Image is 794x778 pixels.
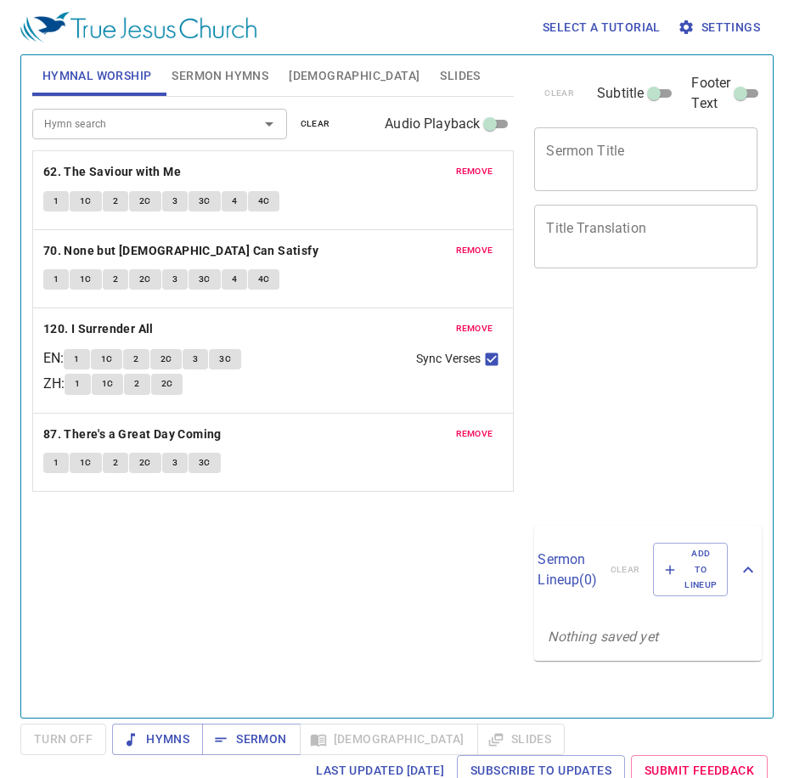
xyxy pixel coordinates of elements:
[199,194,211,209] span: 3C
[139,194,151,209] span: 2C
[232,194,237,209] span: 4
[193,352,198,367] span: 3
[301,116,330,132] span: clear
[43,240,322,262] button: 70. None but [DEMOGRAPHIC_DATA] Can Satisfy
[257,112,281,136] button: Open
[129,269,161,290] button: 2C
[80,194,92,209] span: 1C
[103,269,128,290] button: 2
[385,114,480,134] span: Audio Playback
[74,352,79,367] span: 1
[103,453,128,473] button: 2
[43,191,69,211] button: 1
[123,349,149,369] button: 2
[126,729,189,750] span: Hymns
[446,240,504,261] button: remove
[538,550,596,590] p: Sermon Lineup ( 0 )
[527,286,715,520] iframe: from-child
[674,12,767,43] button: Settings
[91,349,123,369] button: 1C
[43,319,156,340] button: 120. I Surrender All
[161,376,173,392] span: 2C
[65,374,90,394] button: 1
[42,65,152,87] span: Hymnal Worship
[691,73,730,114] span: Footer Text
[151,374,183,394] button: 2C
[43,161,184,183] button: 62. The Saviour with Me
[43,424,224,445] button: 87. There's a Great Day Coming
[43,374,65,394] p: ZH :
[139,272,151,287] span: 2C
[162,453,188,473] button: 3
[64,349,89,369] button: 1
[456,426,493,442] span: remove
[53,455,59,471] span: 1
[43,240,318,262] b: 70. None but [DEMOGRAPHIC_DATA] Can Satisfy
[43,424,222,445] b: 87. There's a Great Day Coming
[219,352,231,367] span: 3C
[53,194,59,209] span: 1
[75,376,80,392] span: 1
[113,194,118,209] span: 2
[222,269,247,290] button: 4
[456,243,493,258] span: remove
[653,543,728,596] button: Add to Lineup
[129,453,161,473] button: 2C
[446,161,504,182] button: remove
[70,269,102,290] button: 1C
[92,374,124,394] button: 1C
[43,348,64,369] p: EN :
[134,376,139,392] span: 2
[597,83,644,104] span: Subtitle
[162,191,188,211] button: 3
[440,65,480,87] span: Slides
[160,352,172,367] span: 2C
[290,114,341,134] button: clear
[543,17,661,38] span: Select a tutorial
[189,453,221,473] button: 3C
[43,161,181,183] b: 62. The Saviour with Me
[199,455,211,471] span: 3C
[53,272,59,287] span: 1
[534,526,762,613] div: Sermon Lineup(0)clearAdd to Lineup
[446,319,504,339] button: remove
[258,194,270,209] span: 4C
[113,272,118,287] span: 2
[289,65,420,87] span: [DEMOGRAPHIC_DATA]
[103,191,128,211] button: 2
[43,269,69,290] button: 1
[124,374,149,394] button: 2
[248,269,280,290] button: 4C
[189,191,221,211] button: 3C
[133,352,138,367] span: 2
[209,349,241,369] button: 3C
[456,321,493,336] span: remove
[548,629,658,645] i: Nothing saved yet
[172,65,268,87] span: Sermon Hymns
[232,272,237,287] span: 4
[112,724,203,755] button: Hymns
[129,191,161,211] button: 2C
[139,455,151,471] span: 2C
[248,191,280,211] button: 4C
[222,191,247,211] button: 4
[43,453,69,473] button: 1
[102,376,114,392] span: 1C
[681,17,760,38] span: Settings
[70,453,102,473] button: 1C
[70,191,102,211] button: 1C
[189,269,221,290] button: 3C
[183,349,208,369] button: 3
[43,319,154,340] b: 120. I Surrender All
[199,272,211,287] span: 3C
[172,272,177,287] span: 3
[202,724,300,755] button: Sermon
[20,12,256,42] img: True Jesus Church
[258,272,270,287] span: 4C
[536,12,667,43] button: Select a tutorial
[456,164,493,179] span: remove
[162,269,188,290] button: 3
[80,272,92,287] span: 1C
[172,194,177,209] span: 3
[416,350,481,368] span: Sync Verses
